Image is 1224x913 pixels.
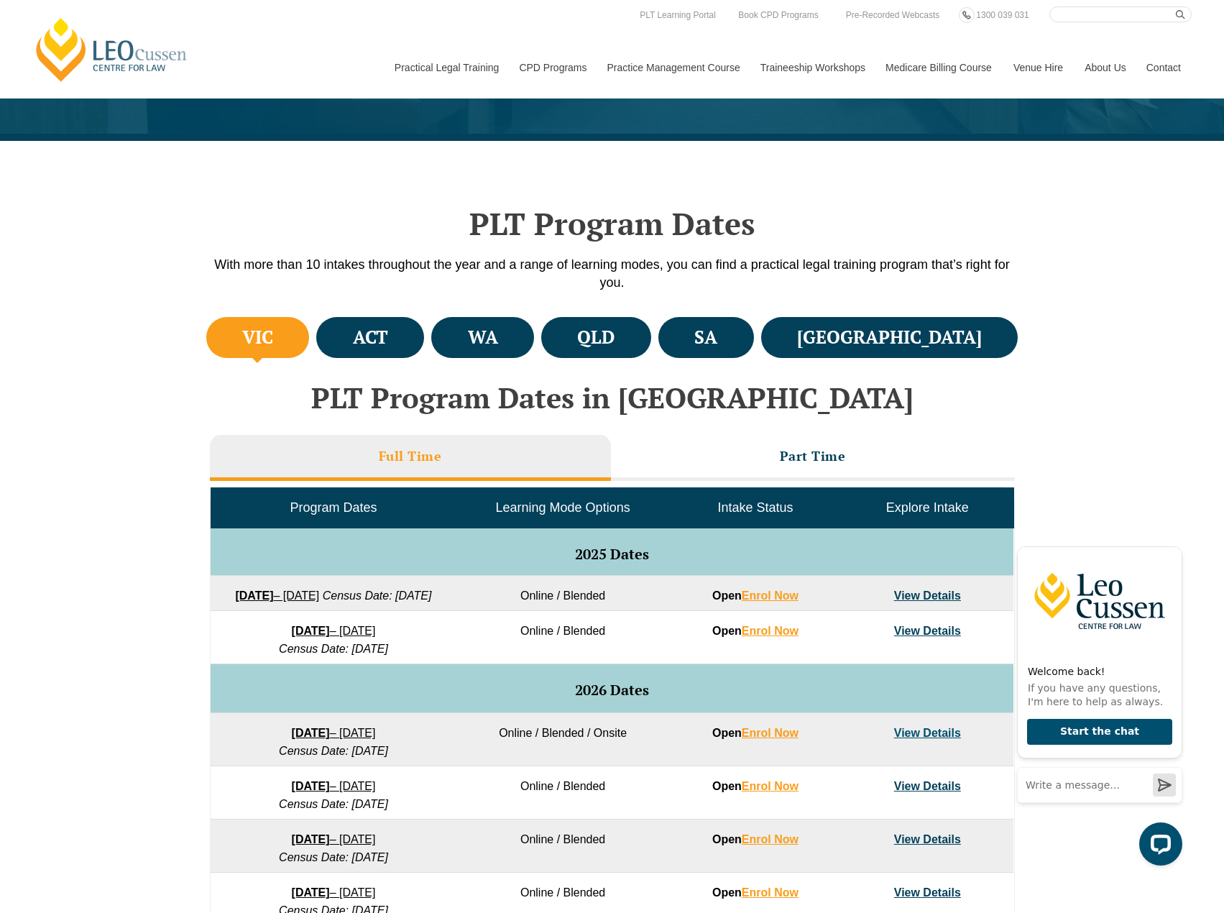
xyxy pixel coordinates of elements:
[456,576,669,611] td: Online / Blended
[842,7,944,23] a: Pre-Recorded Webcasts
[292,625,376,637] a: [DATE]– [DATE]
[456,611,669,664] td: Online / Blended
[235,589,273,602] strong: [DATE]
[242,326,273,349] h4: VIC
[575,544,649,564] span: 2025 Dates
[456,820,669,873] td: Online / Blended
[694,326,717,349] h4: SA
[468,326,498,349] h4: WA
[456,713,669,766] td: Online / Blended / Onsite
[712,886,799,899] strong: Open
[712,589,799,602] strong: Open
[1074,37,1136,98] a: About Us
[32,16,191,83] a: [PERSON_NAME] Centre for Law
[742,886,799,899] a: Enrol Now
[203,256,1022,292] p: With more than 10 intakes throughout the year and a range of learning modes, you can find a pract...
[292,727,330,739] strong: [DATE]
[292,625,330,637] strong: [DATE]
[292,727,376,739] a: [DATE]– [DATE]
[292,833,330,845] strong: [DATE]
[203,382,1022,413] h2: PLT Program Dates in [GEOGRAPHIC_DATA]
[712,780,799,792] strong: Open
[235,589,319,602] a: [DATE]– [DATE]
[712,727,799,739] strong: Open
[894,727,961,739] a: View Details
[976,10,1029,20] span: 1300 039 031
[1006,519,1188,877] iframe: LiveChat chat widget
[972,7,1032,23] a: 1300 039 031
[894,589,961,602] a: View Details
[886,500,969,515] span: Explore Intake
[894,833,961,845] a: View Details
[323,589,432,602] em: Census Date: [DATE]
[742,727,799,739] a: Enrol Now
[577,326,615,349] h4: QLD
[279,745,388,757] em: Census Date: [DATE]
[279,798,388,810] em: Census Date: [DATE]
[742,833,799,845] a: Enrol Now
[279,851,388,863] em: Census Date: [DATE]
[379,448,442,464] h3: Full Time
[875,37,1003,98] a: Medicare Billing Course
[496,500,630,515] span: Learning Mode Options
[717,500,793,515] span: Intake Status
[797,326,982,349] h4: [GEOGRAPHIC_DATA]
[894,886,961,899] a: View Details
[292,780,376,792] a: [DATE]– [DATE]
[353,326,388,349] h4: ACT
[894,625,961,637] a: View Details
[575,680,649,699] span: 2026 Dates
[290,500,377,515] span: Program Dates
[742,625,799,637] a: Enrol Now
[1003,37,1074,98] a: Venue Hire
[292,833,376,845] a: [DATE]– [DATE]
[712,625,799,637] strong: Open
[203,206,1022,242] h2: PLT Program Dates
[636,7,719,23] a: PLT Learning Portal
[780,448,846,464] h3: Part Time
[292,886,376,899] a: [DATE]– [DATE]
[597,37,750,98] a: Practice Management Course
[384,37,509,98] a: Practical Legal Training
[712,833,799,845] strong: Open
[508,37,596,98] a: CPD Programs
[292,886,330,899] strong: [DATE]
[456,766,669,820] td: Online / Blended
[894,780,961,792] a: View Details
[1136,37,1192,98] a: Contact
[742,780,799,792] a: Enrol Now
[742,589,799,602] a: Enrol Now
[279,643,388,655] em: Census Date: [DATE]
[292,780,330,792] strong: [DATE]
[750,37,875,98] a: Traineeship Workshops
[735,7,822,23] a: Book CPD Programs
